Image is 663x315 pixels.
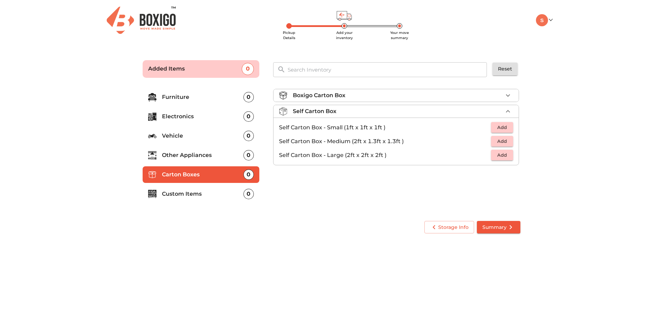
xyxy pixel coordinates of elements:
[279,151,491,159] p: Self Carton Box - Large (2ft x 2ft x 2ft )
[243,131,254,141] div: 0
[492,63,518,75] button: Reset
[424,221,474,234] button: Storage Info
[491,136,513,147] button: Add
[284,62,492,77] input: Search Inventory
[243,150,254,160] div: 0
[283,30,295,40] span: Pickup Details
[279,91,287,100] img: boxigo_carton_box
[162,132,243,140] p: Vehicle
[162,93,243,101] p: Furniture
[162,151,243,159] p: Other Appliances
[477,221,520,234] button: Summary
[148,65,242,73] p: Added Items
[242,63,254,75] div: 0
[430,223,469,232] span: Storage Info
[482,223,515,232] span: Summary
[336,30,353,40] span: Add your inventory
[243,189,254,199] div: 0
[162,112,243,121] p: Electronics
[243,92,254,102] div: 0
[491,150,513,160] button: Add
[293,107,336,115] p: Self Carton Box
[293,91,345,100] p: Boxigo Carton Box
[107,7,176,34] img: Boxigo
[390,30,409,40] span: Your move summary
[279,107,287,115] img: self_carton_box
[243,169,254,180] div: 0
[243,111,254,122] div: 0
[279,137,491,146] p: Self Carton Box - Medium (2ft x 1.3ft x 1.3ft )
[494,123,510,131] span: Add
[279,123,491,132] p: Self Carton Box - Small (1ft x 1ft x 1ft )
[494,137,510,145] span: Add
[162,190,243,198] p: Custom Items
[494,151,510,159] span: Add
[162,170,243,179] p: Carton Boxes
[498,65,512,73] span: Reset
[491,122,513,133] button: Add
